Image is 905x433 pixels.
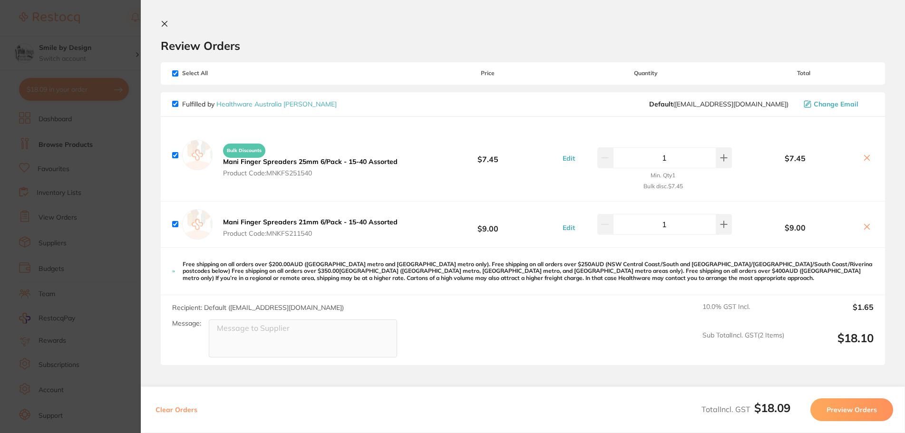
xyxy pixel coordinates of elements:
b: Mani Finger Spreaders 25mm 6/Pack - 15-40 Assorted [223,157,398,166]
b: $7.45 [733,154,856,163]
span: Bulk Discounts [223,144,265,158]
span: 10.0 % GST Incl. [702,303,784,324]
span: Total [733,70,874,77]
b: $18.09 [754,401,790,415]
button: Bulk Discounts Mani Finger Spreaders 25mm 6/Pack - 15-40 Assorted Product Code:MNKFS251540 [220,139,400,177]
output: $18.10 [792,331,874,357]
p: Fulfilled by [182,100,337,108]
b: $9.00 [418,216,558,233]
button: Edit [560,223,578,232]
button: Change Email [801,100,874,108]
p: Free shipping on all orders over $200.00AUD ([GEOGRAPHIC_DATA] metro and [GEOGRAPHIC_DATA] metro ... [183,261,874,281]
span: info@healthwareaustralia.com.au [649,100,788,108]
span: Sub Total Incl. GST ( 2 Items) [702,331,784,357]
img: empty.jpg [182,209,213,240]
span: Change Email [814,100,858,108]
b: Mani Finger Spreaders 21mm 6/Pack - 15-40 Assorted [223,218,398,226]
span: Product Code: MNKFS251540 [223,169,398,177]
output: $1.65 [792,303,874,324]
span: Price [418,70,558,77]
button: Edit [560,154,578,163]
h2: Review Orders [161,38,885,53]
button: Preview Orders [810,398,893,421]
button: Clear Orders [153,398,200,421]
span: Total Incl. GST [701,404,790,414]
b: Default [649,100,673,108]
span: Quantity [558,70,733,77]
label: Message: [172,319,201,327]
small: Min. Qty 1 [651,172,675,179]
span: Product Code: MNKFS211540 [223,230,398,237]
small: Bulk disc. $7.45 [643,183,683,190]
a: Healthware Australia [PERSON_NAME] [216,100,337,108]
b: $7.45 [418,146,558,164]
button: Mani Finger Spreaders 21mm 6/Pack - 15-40 Assorted Product Code:MNKFS211540 [220,218,400,238]
span: Recipient: Default ( [EMAIL_ADDRESS][DOMAIN_NAME] ) [172,303,344,312]
img: empty.jpg [182,140,213,170]
b: $9.00 [733,223,856,232]
span: Select All [172,70,267,77]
